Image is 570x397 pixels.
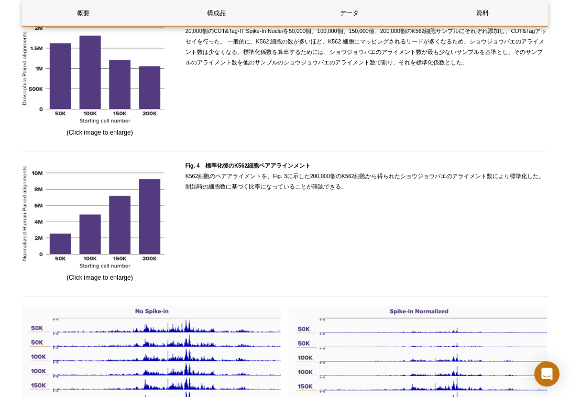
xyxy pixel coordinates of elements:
span: 20,000個のCUT&Tag-IT Spike-In Nucleiを50,000個、100,000個、150,000個、200,000個のK562細胞サンプルにそれぞれ添加し、CUT&Tagア... [185,17,547,65]
div: (Click image to enlarge) [22,160,178,283]
span: K562細胞のペアアライメントを、Fig. 3に示した200,000個のK562細胞から得られたショウジョウバエのアライメント数により標準化した。開始時の細胞数に基づく比率になっていることが確認... [185,162,545,190]
a: 概要 [23,1,144,26]
img: K562 Paired Alignments After Normalization [22,160,178,269]
img: Drosophila Paired Alignments to Obtain Normalization Factor [22,15,178,124]
div: (Click image to enlarge) [22,15,178,138]
a: 資料 [422,1,543,26]
div: Open Intercom Messenger [534,361,560,387]
a: データ [289,1,410,26]
a: 構成品 [156,1,277,26]
strong: Fig. 4 標準化後のK562細胞ペアアラインメント [185,162,311,169]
